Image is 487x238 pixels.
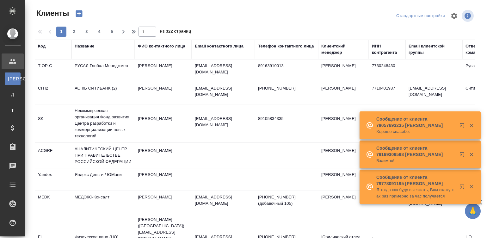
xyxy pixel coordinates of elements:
td: Некоммерческая организация Фонд развития Центра разработки и коммерциализации новых технологий [71,104,135,142]
p: Взаимно! [376,158,455,164]
button: Открыть в новой вкладке [456,180,471,196]
td: [PERSON_NAME] [135,59,192,82]
span: Д [8,91,17,98]
td: MEDK [35,191,71,213]
td: Яндекс Деньги / ЮМани [71,168,135,191]
td: АНАЛИТИЧЕСКИЙ ЦЕНТР ПРИ ПРАВИТЕЛЬСТВЕ РОССИЙСКОЙ ФЕДЕРАЦИИ [71,143,135,168]
td: РУСАЛ Глобал Менеджмент [71,59,135,82]
p: [EMAIL_ADDRESS][DOMAIN_NAME] [195,116,252,128]
button: 3 [82,27,92,37]
td: T-OP-C [35,59,71,82]
button: Создать [71,8,87,19]
div: Клиентский менеджер [321,43,366,56]
div: ФИО контактного лица [138,43,185,49]
td: Yandex [35,168,71,191]
div: Название [75,43,94,49]
td: АО КБ СИТИБАНК (2) [71,82,135,104]
a: Д [5,88,21,101]
span: 2 [69,28,79,35]
p: Сообщение от клиента 79778091195 [PERSON_NAME] [376,174,455,187]
div: Код [38,43,46,49]
button: Открыть в новой вкладке [456,148,471,163]
td: МЕДЭКС-Консалт [71,191,135,213]
button: 2 [69,27,79,37]
td: [PERSON_NAME] [135,82,192,104]
td: [PERSON_NAME] [318,168,369,191]
span: Настроить таблицу [447,8,462,23]
button: 5 [107,27,117,37]
span: 5 [107,28,117,35]
button: Закрыть [465,152,478,157]
span: из 322 страниц [160,28,191,37]
a: [PERSON_NAME] [5,72,21,85]
p: [PHONE_NUMBER] (добавочный 105) [258,194,315,207]
span: 3 [82,28,92,35]
span: [PERSON_NAME] [8,76,17,82]
button: Закрыть [465,122,478,128]
td: [PERSON_NAME] [135,144,192,166]
p: Я тогда как буду выезжать, Вам скажу как раз примерно за час получается [376,187,455,199]
p: [EMAIL_ADDRESS][DOMAIN_NAME] [195,194,252,207]
span: Посмотреть информацию [462,10,475,22]
div: split button [395,11,447,21]
p: 89105834335 [258,116,315,122]
div: Телефон контактного лица [258,43,314,49]
td: [PERSON_NAME] [318,59,369,82]
td: [PERSON_NAME] [318,191,369,213]
div: Email клиентской группы [409,43,459,56]
span: 4 [94,28,104,35]
td: [PERSON_NAME] [135,191,192,213]
p: [EMAIL_ADDRESS][DOMAIN_NAME] [195,63,252,75]
p: [PHONE_NUMBER] [258,85,315,91]
span: Клиенты [35,8,69,18]
td: [PERSON_NAME] [318,112,369,135]
button: Закрыть [465,184,478,190]
td: ACGRF [35,144,71,166]
button: Открыть в новой вкладке [456,119,471,134]
p: Сообщение от клиента 79057693235 [PERSON_NAME] [376,116,455,128]
button: 4 [94,27,104,37]
div: ИНН контрагента [372,43,402,56]
td: [PERSON_NAME] [318,144,369,166]
span: Т [8,107,17,114]
td: SK [35,112,71,135]
div: Email контактного лица [195,43,244,49]
td: [EMAIL_ADDRESS][DOMAIN_NAME] [405,82,462,104]
td: [PERSON_NAME] [135,168,192,191]
td: CITI2 [35,82,71,104]
p: 89163910013 [258,63,315,69]
td: 7730248430 [369,59,405,82]
p: [EMAIL_ADDRESS][DOMAIN_NAME] [195,85,252,98]
td: [PERSON_NAME] [135,112,192,135]
td: 7710401987 [369,82,405,104]
a: Т [5,104,21,117]
td: [PERSON_NAME] [318,82,369,104]
p: Сообщение от клиента 79169309598 [PERSON_NAME] [376,145,455,158]
p: Хорошо спасибо. [376,128,455,135]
